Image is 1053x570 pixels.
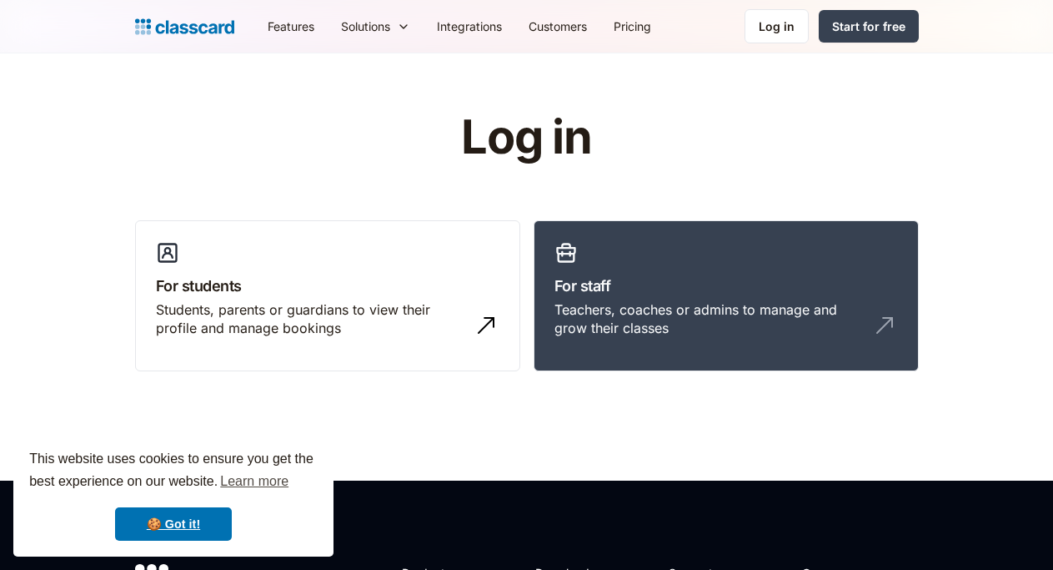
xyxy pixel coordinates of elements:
[328,8,424,45] div: Solutions
[341,18,390,35] div: Solutions
[819,10,919,43] a: Start for free
[29,449,318,494] span: This website uses cookies to ensure you get the best experience on our website.
[254,8,328,45] a: Features
[424,8,515,45] a: Integrations
[600,8,664,45] a: Pricing
[515,8,600,45] a: Customers
[135,15,234,38] a: home
[554,275,898,297] h3: For staff
[156,300,466,338] div: Students, parents or guardians to view their profile and manage bookings
[13,433,333,557] div: cookieconsent
[759,18,795,35] div: Log in
[534,220,919,372] a: For staffTeachers, coaches or admins to manage and grow their classes
[554,300,865,338] div: Teachers, coaches or admins to manage and grow their classes
[115,507,232,541] a: dismiss cookie message
[745,9,809,43] a: Log in
[832,18,905,35] div: Start for free
[156,275,499,297] h3: For students
[262,112,791,164] h1: Log in
[218,469,291,494] a: learn more about cookies
[135,220,520,372] a: For studentsStudents, parents or guardians to view their profile and manage bookings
